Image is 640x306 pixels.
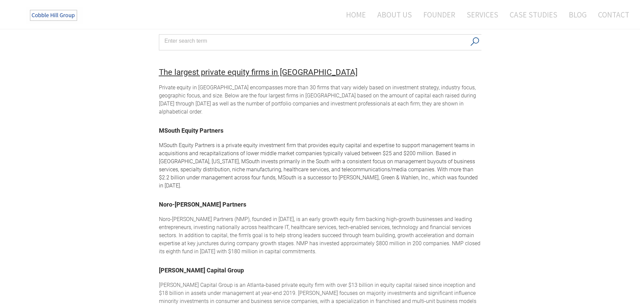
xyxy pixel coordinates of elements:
[159,142,478,189] span: MSouth Equity Partners is a private equity investment firm that provides equity capital and exper...
[372,6,417,24] a: About Us
[159,84,481,116] div: Private equity in [GEOGRAPHIC_DATA] encompasses more than 30 firms that vary widely based on inve...
[336,6,371,24] a: Home
[593,6,629,24] a: Contact
[159,215,481,256] div: Noro-[PERSON_NAME] Partners (NMP), founded in [DATE], is an early growth equity firm backing high...
[159,127,223,134] a: MSouth Equity Partners
[468,35,482,49] button: Search
[159,267,244,274] a: [PERSON_NAME] Capital Group
[564,6,592,24] a: Blog
[159,68,357,77] font: The largest private equity firms in [GEOGRAPHIC_DATA]
[165,36,467,46] input: Search input
[462,6,503,24] a: Services
[26,7,83,24] img: The Cobble Hill Group LLC
[159,201,246,208] font: Noro-[PERSON_NAME] Partners
[418,6,460,24] a: Founder
[505,6,562,24] a: Case Studies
